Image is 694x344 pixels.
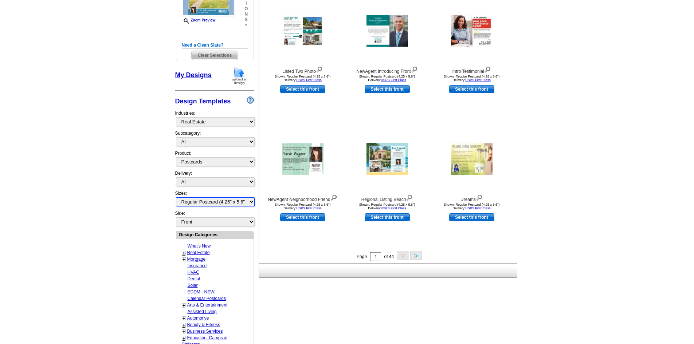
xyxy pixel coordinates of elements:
a: use this design [365,85,410,93]
img: view design details [330,193,337,201]
div: Listed Two Photo [263,65,343,75]
img: NewAgent Introducing Front [366,15,408,47]
a: Real Estate [187,250,210,255]
div: Side: [175,210,254,227]
div: NewAgent Introducing Front [347,65,427,75]
div: Shown: Regular Postcard (4.25 x 5.6") Delivery: [263,203,343,210]
iframe: LiveChat chat widget [548,175,694,344]
a: USPS First Class [465,78,491,82]
span: n [244,12,248,17]
a: USPS First Class [381,78,406,82]
div: Sizes: [175,190,254,210]
a: + [183,322,185,328]
a: USPS First Class [296,206,322,210]
a: EDDM - NEW! [188,289,216,294]
a: + [183,250,185,256]
div: Product: [175,150,254,170]
a: use this design [280,213,325,221]
img: view design details [406,193,413,201]
div: Shown: Regular Postcard (4.25 x 5.6") Delivery: [432,75,512,82]
a: + [183,257,185,262]
a: use this design [280,85,325,93]
span: Clear Selections [192,51,238,60]
span: i [244,1,248,6]
a: USPS First Class [296,78,322,82]
a: Dental [188,276,200,281]
a: Zoom Preview [182,18,216,22]
span: Page [357,254,367,259]
a: Assisted Living [188,309,217,314]
a: USPS First Class [381,206,406,210]
a: USPS First Class [465,206,491,210]
a: Mortgage [187,257,206,262]
img: Intro Testimonial [451,15,493,47]
img: Dreams [451,143,493,175]
img: view design details [476,193,483,201]
div: Shown: Regular Postcard (4.25 x 5.6") Delivery: [432,203,512,210]
div: Shown: Regular Postcard (4.25 x 5.6") Delivery: [347,203,427,210]
a: Calendar Postcards [188,296,226,301]
a: Insurance [188,263,207,268]
a: + [183,303,185,308]
div: Shown: Regular Postcard (4.25 x 5.6") Delivery: [347,75,427,82]
div: Design Categories [176,231,254,238]
a: My Designs [175,71,212,79]
div: Industries: [175,106,254,130]
img: NewAgent Neighborhood Friend [282,143,324,175]
div: Shown: Regular Postcard (4.25 x 5.6") Delivery: [263,75,343,82]
img: view design details [484,65,491,73]
a: Automotive [187,316,209,321]
button: > [410,251,422,260]
a: What's New [188,244,211,249]
span: of 44 [384,254,394,259]
img: view design details [411,65,418,73]
span: » [244,23,248,28]
div: Dreams [432,193,512,203]
a: use this design [449,213,494,221]
a: Design Templates [175,98,231,105]
span: o [244,6,248,12]
a: + [183,335,185,341]
div: Intro Testimonial [432,65,512,75]
a: HVAC [188,270,199,275]
div: NewAgent Neighborhood Friend [263,193,343,203]
img: Listed Two Photo [282,15,324,47]
a: use this design [365,213,410,221]
a: + [183,316,185,321]
div: Regional Listing Beach [347,193,427,203]
div: Subcategory: [175,130,254,150]
a: Business Services [187,329,223,334]
span: s [244,17,248,23]
div: Delivery: [175,170,254,190]
a: Arts & Entertainment [187,303,228,308]
button: < [397,251,409,260]
img: design-wizard-help-icon.png [247,96,254,104]
a: use this design [449,85,494,93]
h5: Need a Clean Slate? [182,42,248,49]
img: view design details [316,65,323,73]
a: + [183,329,185,335]
a: Solar [188,283,198,288]
a: Beauty & Fitness [187,322,220,327]
img: upload-design [230,67,248,85]
img: Regional Listing Beach [366,143,408,175]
